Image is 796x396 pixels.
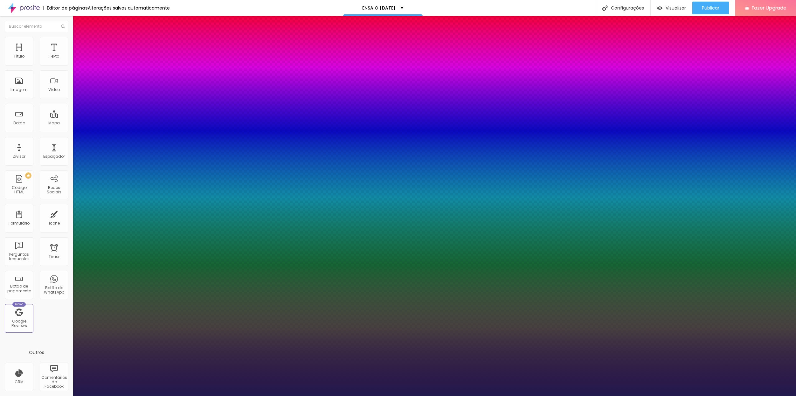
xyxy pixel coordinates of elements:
[61,24,65,28] img: Icone
[702,5,719,10] span: Publicar
[15,380,24,384] div: CRM
[41,286,66,295] div: Botão do WhatsApp
[43,6,88,10] div: Editor de páginas
[752,5,786,10] span: Fazer Upgrade
[5,21,68,32] input: Buscar elemento
[43,154,65,159] div: Espaçador
[13,154,25,159] div: Divisor
[692,2,729,14] button: Publicar
[651,2,692,14] button: Visualizar
[6,284,31,293] div: Botão de pagamento
[10,87,28,92] div: Imagem
[49,221,60,226] div: Ícone
[6,185,31,195] div: Código HTML
[666,5,686,10] span: Visualizar
[48,121,60,125] div: Mapa
[9,221,30,226] div: Formulário
[6,319,31,328] div: Google Reviews
[12,302,26,307] div: Novo
[48,87,60,92] div: Vídeo
[49,54,59,59] div: Texto
[657,5,662,11] img: view-1.svg
[14,54,24,59] div: Título
[13,121,25,125] div: Botão
[41,375,66,389] div: Comentários do Facebook
[88,6,170,10] div: Alterações salvas automaticamente
[49,254,59,259] div: Timer
[41,185,66,195] div: Redes Sociais
[6,252,31,261] div: Perguntas frequentes
[602,5,608,11] img: Icone
[362,6,396,10] p: ENSAIO [DATE]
